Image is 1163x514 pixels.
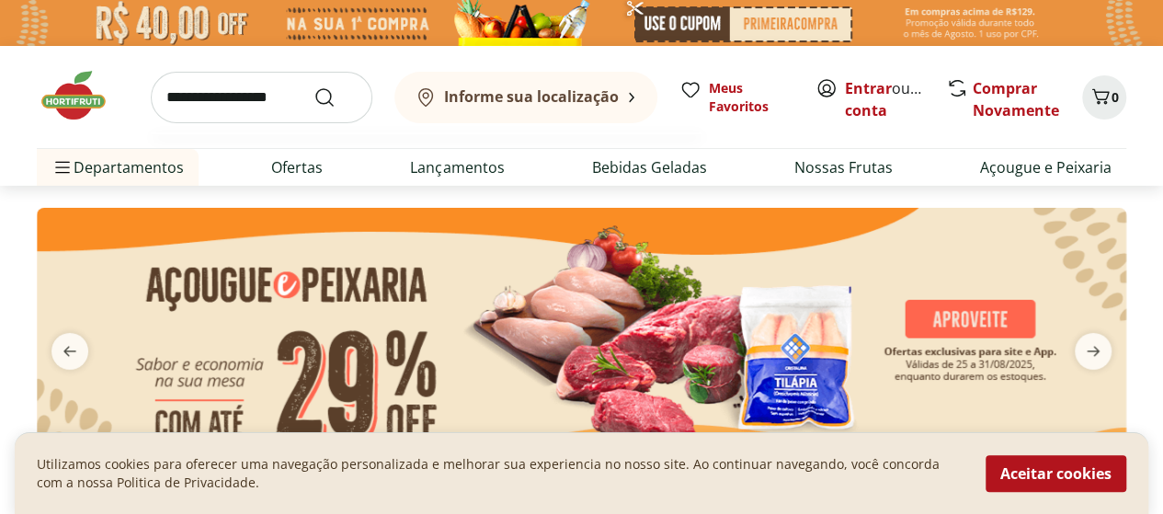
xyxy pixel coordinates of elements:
[1082,75,1126,120] button: Carrinho
[271,156,323,178] a: Ofertas
[973,78,1059,120] a: Comprar Novamente
[151,72,372,123] input: search
[592,156,707,178] a: Bebidas Geladas
[1060,333,1126,370] button: next
[37,455,963,492] p: Utilizamos cookies para oferecer uma navegação personalizada e melhorar sua experiencia no nosso ...
[37,208,1126,472] img: açougue
[679,79,793,116] a: Meus Favoritos
[845,78,892,98] a: Entrar
[444,86,619,107] b: Informe sua localização
[845,78,946,120] a: Criar conta
[709,79,793,116] span: Meus Favoritos
[410,156,504,178] a: Lançamentos
[314,86,358,109] button: Submit Search
[794,156,893,178] a: Nossas Frutas
[980,156,1112,178] a: Açougue e Peixaria
[845,77,927,121] span: ou
[986,455,1126,492] button: Aceitar cookies
[51,145,184,189] span: Departamentos
[394,72,657,123] button: Informe sua localização
[37,333,103,370] button: previous
[51,145,74,189] button: Menu
[1112,88,1119,106] span: 0
[37,68,129,123] img: Hortifruti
